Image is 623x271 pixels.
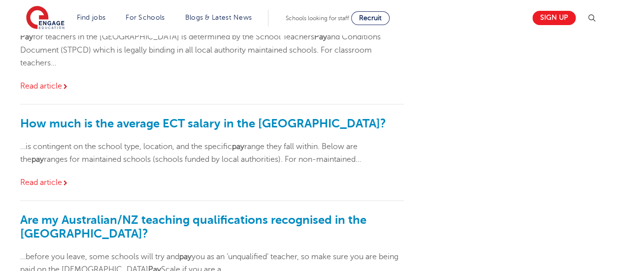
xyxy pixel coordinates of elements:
span: …is contingent on the school type, location, and the specific range they fall within. Below are t... [20,142,361,163]
a: Recruit [351,11,390,25]
a: Blogs & Latest News [185,14,252,21]
a: Read article [20,178,69,186]
a: Read article [20,81,69,90]
a: Find jobs [77,14,106,21]
span: Schools looking for staff [286,15,349,22]
strong: pay [232,142,244,151]
strong: Pay [20,32,33,41]
a: Sign up [532,11,576,25]
a: Are my Australian/NZ teaching qualifications recognised in the [GEOGRAPHIC_DATA]? [20,212,366,240]
strong: Pay [314,32,327,41]
a: How much is the average ECT salary in the [GEOGRAPHIC_DATA]? [20,116,386,130]
strong: pay [179,252,192,261]
a: For Schools [126,14,164,21]
strong: pay [32,154,44,163]
span: Recruit [359,14,382,22]
img: Engage Education [26,6,65,30]
span: for teachers in the [GEOGRAPHIC_DATA] is determined by the School Teachers and Conditions Documen... [20,32,381,67]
